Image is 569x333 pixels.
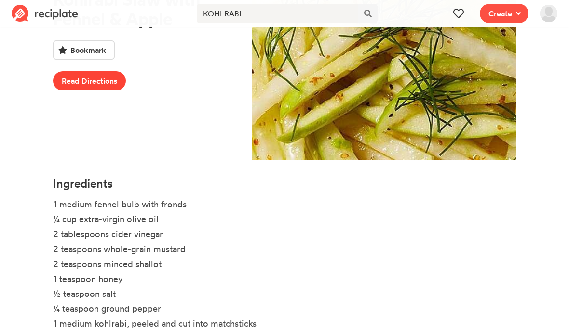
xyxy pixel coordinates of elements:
[53,213,358,228] li: ¼ cup extra-virgin olive oil
[53,177,358,190] h4: Ingredients
[488,8,512,19] span: Create
[540,5,557,22] img: User's avatar
[53,257,358,272] li: 2 teaspoons minced shallot
[12,5,78,22] img: Reciplate
[53,302,358,317] li: ¼ teaspoon ground pepper
[53,40,115,60] button: Bookmark
[197,4,358,23] input: Search
[480,4,528,23] button: Create
[53,71,126,90] a: Read Directions
[53,287,358,302] li: ½ teaspoon salt
[53,243,358,257] li: 2 teaspoons whole-grain mustard
[53,272,358,287] li: 1 teaspoon honey
[53,317,358,332] li: 1 medium kohlrabi, peeled and cut into matchsticks
[53,198,358,213] li: 1 medium fennel bulb with fronds
[53,228,358,243] li: 2 tablespoons cider vinegar
[70,44,106,56] span: Bookmark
